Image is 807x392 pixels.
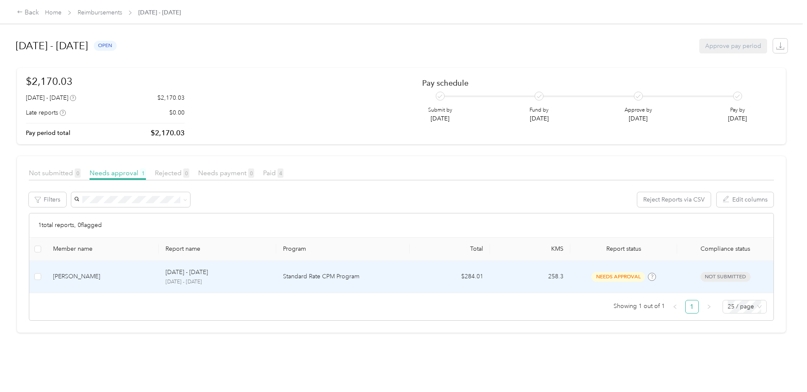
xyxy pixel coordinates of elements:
li: Previous Page [668,300,682,314]
h1: $2,170.03 [26,74,185,89]
span: Paid [263,169,283,177]
span: 0 [248,168,254,178]
p: $2,170.03 [151,128,185,138]
p: Pay by [728,106,747,114]
div: Late reports [26,108,66,117]
span: 4 [277,168,283,178]
span: left [672,304,678,309]
div: KMS [497,245,563,252]
span: Report status [577,245,670,252]
div: Member name [53,245,152,252]
div: [DATE] - [DATE] [26,93,76,102]
p: Fund by [530,106,549,114]
span: needs approval [591,272,645,282]
p: Approve by [625,106,652,114]
button: Reject Reports via CSV [637,192,711,207]
button: left [668,300,682,314]
a: Home [45,9,62,16]
div: 1 total reports, 0 flagged [29,213,773,238]
div: [PERSON_NAME] [53,272,152,281]
h2: Pay schedule [422,78,762,87]
p: Standard Rate CPM Program [283,272,403,281]
span: Rejected [155,169,189,177]
iframe: Everlance-gr Chat Button Frame [759,344,807,392]
span: right [706,304,712,309]
p: [DATE] [625,114,652,123]
td: 258.3 [490,261,570,293]
td: Standard Rate CPM Program [276,261,410,293]
li: Next Page [702,300,716,314]
span: Showing 1 out of 1 [614,300,665,313]
a: Reimbursements [78,9,122,16]
span: 25 / page [728,300,762,313]
p: Pay period total [26,129,70,137]
span: 0 [75,168,81,178]
th: Program [276,238,410,261]
li: 1 [685,300,699,314]
td: $284.01 [410,261,490,293]
span: open [94,41,117,50]
p: [DATE] [428,114,452,123]
div: Back [17,8,39,18]
p: Submit by [428,106,452,114]
span: Needs payment [198,169,254,177]
span: Compliance status [684,245,767,252]
div: Page Size [723,300,767,314]
button: right [702,300,716,314]
th: Report name [159,238,276,261]
button: Edit columns [717,192,773,207]
span: [DATE] - [DATE] [138,8,181,17]
p: $2,170.03 [157,93,185,102]
span: Not submitted [701,272,751,282]
th: Member name [46,238,159,261]
h1: [DATE] - [DATE] [16,36,88,56]
span: 0 [183,168,189,178]
p: [DATE] - [DATE] [165,268,208,277]
div: Total [417,245,483,252]
p: $0.00 [169,108,185,117]
span: Needs approval [90,169,146,177]
span: Not submitted [29,169,81,177]
span: 1 [140,168,146,178]
p: [DATE] - [DATE] [165,278,269,286]
p: [DATE] [728,114,747,123]
p: [DATE] [530,114,549,123]
button: Filters [29,192,66,207]
a: 1 [686,300,698,313]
